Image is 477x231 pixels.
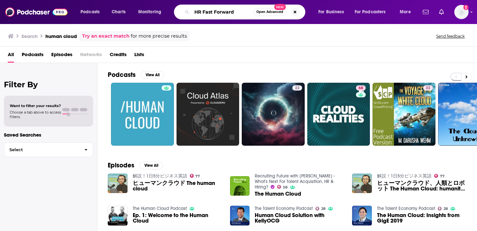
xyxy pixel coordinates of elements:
div: Search podcasts, credits, & more... [180,5,312,19]
span: Monitoring [138,7,161,17]
button: View All [141,71,164,79]
a: 77 [190,174,200,178]
a: Show notifications dropdown [420,6,431,18]
a: Lists [134,49,144,63]
img: ヒューマンクラウド、人類とロボット The Human Cloud: humanity and robots [352,174,372,193]
p: Saved Searches [4,132,93,138]
a: 77 [434,174,445,178]
h2: Filter By [4,80,93,89]
button: open menu [314,7,352,17]
a: Episodes [51,49,72,63]
img: ヒューマンクラウド The human cloud [108,174,128,193]
a: The Human Cloud: Insights from GigE 2019 [377,213,467,224]
span: 77 [440,175,445,178]
a: 22 [292,85,302,91]
a: 58 [277,185,287,189]
span: Podcasts [80,7,100,17]
a: The Human Cloud [255,191,301,197]
span: More [400,7,411,17]
a: 解説！1日5分ビジネス英語 [377,173,432,179]
a: 28 [438,207,448,211]
h3: Search [21,33,38,39]
span: Networks [80,49,102,63]
img: User Profile [454,5,469,19]
a: The Talent Economy Podcast [255,206,313,211]
span: Charts [112,7,126,17]
img: Podchaser - Follow, Share and Rate Podcasts [5,6,67,18]
button: Open AdvancedNew [253,8,286,16]
a: PodcastsView All [108,71,164,79]
span: For Business [318,7,344,17]
a: The Human Cloud Podcast [133,206,187,211]
span: 77 [195,175,200,178]
a: Ep. 1: Welcome to the Human Cloud [133,213,222,224]
button: Show profile menu [454,5,469,19]
a: 33 [373,83,435,146]
a: 68 [356,85,366,91]
button: Send feedback [434,33,467,39]
img: Ep. 1: Welcome to the Human Cloud [108,206,128,225]
a: Charts [107,7,129,17]
a: 68 [307,83,370,146]
a: ヒューマンクラウド The human cloud [133,180,222,191]
a: 解説！1日5分ビジネス英語 [133,173,187,179]
span: 28 [321,207,325,210]
span: Select [4,148,79,152]
span: 22 [295,85,300,91]
a: The Talent Economy Podcast [377,206,435,211]
span: Want to filter your results? [10,103,61,108]
span: 68 [359,85,363,91]
a: EpisodesView All [108,161,163,169]
button: View All [140,162,163,169]
span: for more precise results [131,32,187,40]
span: 33 [426,85,430,91]
a: Human Cloud Solution with KellyOCG [255,213,344,224]
a: Show notifications dropdown [436,6,446,18]
a: ヒューマンクラウド、人類とロボット The Human Cloud: humanity and robots [377,180,467,191]
button: open menu [350,7,395,17]
a: 22 [242,83,305,146]
span: Logged in as systemsteam [454,5,469,19]
a: All [8,49,14,63]
button: open menu [76,7,108,17]
span: Open Advanced [256,10,283,14]
span: 28 [444,207,448,210]
a: Credits [110,49,127,63]
img: The Human Cloud [230,176,250,196]
svg: Add a profile image [463,5,469,10]
a: Recruiting Future with Matt Alder - What's Next For Talent Acquisition, HR & Hiring? [255,173,335,190]
span: 58 [283,186,287,189]
span: New [274,4,286,10]
button: open menu [134,7,170,17]
h3: human cloud [45,33,77,39]
button: open menu [395,7,419,17]
a: Try an exact match [82,32,129,40]
img: The Human Cloud: Insights from GigE 2019 [352,206,372,225]
input: Search podcasts, credits, & more... [192,7,253,17]
button: Select [4,142,93,157]
span: For Podcasters [355,7,386,17]
img: Human Cloud Solution with KellyOCG [230,206,250,225]
a: Podcasts [22,49,43,63]
h2: Episodes [108,161,134,169]
a: 33 [423,85,433,91]
h2: Podcasts [108,71,136,79]
span: Choose a tab above to access filters. [10,110,61,119]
